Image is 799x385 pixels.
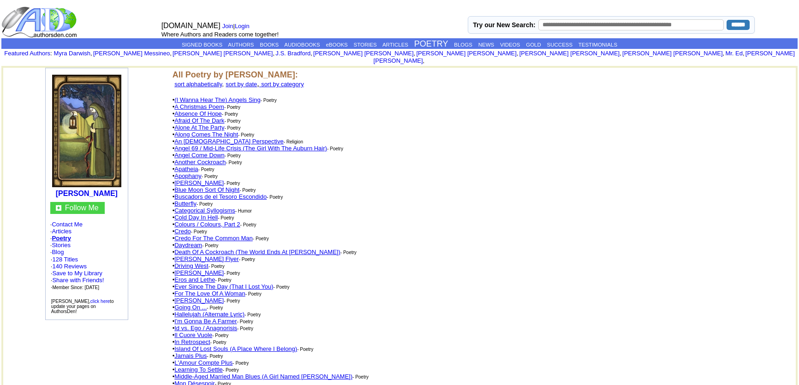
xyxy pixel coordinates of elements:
[174,110,222,117] a: Absence Of Hope
[56,190,118,197] a: [PERSON_NAME]
[173,228,191,235] font: •
[174,81,224,88] font: ,
[173,152,225,159] font: •
[172,51,173,56] font: i
[261,81,304,88] font: sort by category
[224,298,240,303] font: - Poetry
[174,255,239,262] a: [PERSON_NAME] Flyer
[50,221,123,291] font: · · · · ·
[174,366,223,373] a: Learning To Settle
[374,50,795,64] a: [PERSON_NAME] [PERSON_NAME]
[297,347,313,352] font: - Poetry
[240,222,256,227] font: - Poetry
[174,207,235,214] a: Categorical Syllogisms
[235,208,252,213] font: - Humor
[226,80,257,88] a: sort by date
[327,146,343,151] font: - Poetry
[92,51,93,56] font: i
[173,373,352,380] font: •
[174,193,267,200] a: Buscadors de el Tesoro Escondido
[173,131,238,138] font: •
[174,325,237,332] a: Id vs. Ego / Anagnorisis
[173,145,327,152] font: •
[173,166,198,172] font: •
[174,290,245,297] a: For The Love Of A Woman
[173,110,222,117] font: •
[724,51,725,56] font: i
[261,98,277,103] font: - Poetry
[253,236,269,241] font: - Poetry
[51,299,114,314] font: [PERSON_NAME], to update your pages on AuthorsDen!
[173,255,239,262] font: •
[222,23,253,30] font: |
[224,105,240,110] font: - Poetry
[224,181,240,186] font: - Poetry
[173,193,267,200] font: •
[173,96,261,103] font: •
[174,172,202,179] a: Apophany
[173,124,225,131] font: •
[174,283,273,290] a: Ever Since The Day (That I Lost You)
[56,205,61,211] img: gc.jpg
[275,50,310,57] a: J.S. Bradford
[173,186,239,193] font: •
[340,250,357,255] font: - Poetry
[226,160,242,165] font: - Poetry
[174,304,207,311] a: Going On ...
[52,228,72,235] a: Articles
[174,297,224,304] a: [PERSON_NAME]
[54,50,90,57] a: Myra Darwish
[174,200,197,207] a: Butterfly
[224,118,240,124] font: - Poetry
[173,345,297,352] font: •
[174,103,224,110] a: A Christmas Poem
[500,42,520,47] a: VIDEOS
[174,345,297,352] a: Island Of Lost Souls (A Place Where I Belong)
[52,221,82,228] a: Contact Me
[478,42,495,47] a: NEWS
[215,278,231,283] font: - Poetry
[226,81,257,88] font: sort by date
[239,257,255,262] font: - Poetry
[622,50,722,57] a: [PERSON_NAME] [PERSON_NAME]
[173,200,197,207] font: •
[202,243,218,248] font: - Poetry
[65,204,99,212] a: Follow Me
[202,174,218,179] font: - Poetry
[174,179,224,186] a: [PERSON_NAME]
[173,221,240,228] font: •
[52,75,121,187] img: 112038.jpg
[174,145,327,152] a: Angel 69 / Mid-Life Crisis (The Girl With The Auburn Hair)
[173,290,245,297] font: •
[239,188,256,193] font: - Poetry
[414,39,448,48] a: POETRY
[174,249,340,255] a: Death Of A Cockroach (The World Ends At [PERSON_NAME])
[237,326,253,331] font: - Poetry
[224,271,240,276] font: - Poetry
[212,333,228,338] font: - Poetry
[173,117,225,124] font: •
[173,276,215,283] font: •
[416,50,516,57] a: [PERSON_NAME] [PERSON_NAME]
[173,172,202,179] font: •
[225,153,241,158] font: - Poetry
[312,51,313,56] font: i
[52,277,104,284] a: Share with Friends!
[173,325,237,332] font: •
[173,103,224,110] font: •
[173,214,218,221] font: •
[173,179,224,186] font: •
[182,42,222,47] a: SIGNED BOOKS
[173,283,274,290] font: •
[174,152,224,159] a: Angel Come Down
[473,21,535,29] label: Try our New Search:
[222,112,238,117] font: - Poetry
[238,132,254,137] font: - Poetry
[207,354,223,359] font: - Poetry
[4,50,52,57] font: :
[267,195,283,200] font: - Poetry
[173,304,207,311] font: •
[174,269,224,276] a: [PERSON_NAME]
[174,117,224,124] a: Afraid Of The Dark
[173,269,224,276] font: •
